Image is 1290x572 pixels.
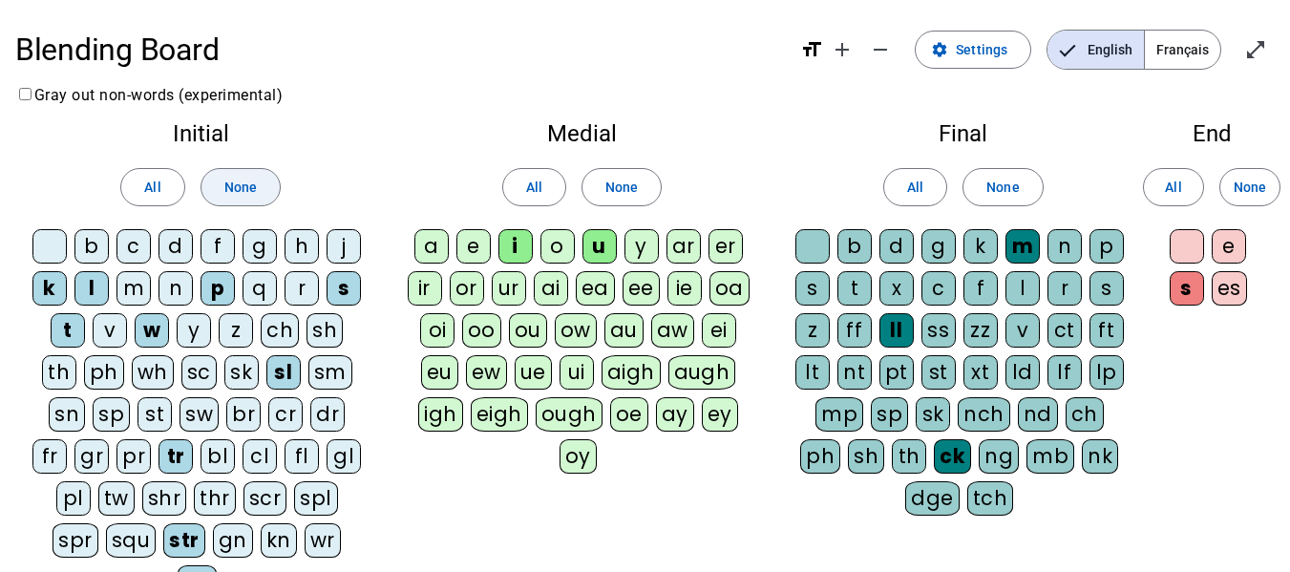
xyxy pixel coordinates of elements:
div: ie [667,271,702,306]
span: Français [1145,31,1220,69]
button: Decrease font size [861,31,899,69]
div: r [1047,271,1082,306]
div: a [414,229,449,264]
div: dge [905,481,960,516]
div: sh [848,439,884,474]
div: st [137,397,172,432]
div: m [116,271,151,306]
div: ch [1066,397,1104,432]
div: t [51,313,85,348]
div: tr [159,439,193,474]
div: p [201,271,235,306]
div: wr [305,523,341,558]
div: ui [560,355,594,390]
div: s [1089,271,1124,306]
div: au [604,313,644,348]
div: cl [243,439,277,474]
span: English [1047,31,1144,69]
div: ue [515,355,552,390]
mat-button-toggle-group: Language selection [1047,30,1221,70]
mat-icon: remove [869,38,892,61]
div: thr [194,481,236,516]
div: b [837,229,872,264]
div: ough [536,397,603,432]
div: kn [261,523,297,558]
div: spl [294,481,338,516]
div: l [74,271,109,306]
div: n [1047,229,1082,264]
div: ea [576,271,615,306]
div: z [219,313,253,348]
mat-icon: format_size [800,38,823,61]
div: ft [1089,313,1124,348]
label: Gray out non-words (experimental) [15,86,283,104]
div: lf [1047,355,1082,390]
span: None [986,176,1019,199]
div: pl [56,481,91,516]
div: q [243,271,277,306]
div: k [32,271,67,306]
div: aigh [602,355,661,390]
div: nch [958,397,1010,432]
div: pr [116,439,151,474]
div: ck [934,439,971,474]
div: eu [421,355,458,390]
div: ai [534,271,568,306]
div: gr [74,439,109,474]
div: oi [420,313,455,348]
span: None [1234,176,1266,199]
div: oe [610,397,648,432]
div: ss [921,313,956,348]
div: sc [181,355,217,390]
div: d [879,229,914,264]
div: ir [408,271,442,306]
div: dr [310,397,345,432]
div: s [795,271,830,306]
div: fl [285,439,319,474]
div: sp [93,397,130,432]
button: Increase font size [823,31,861,69]
button: None [1219,168,1280,206]
div: ch [261,313,299,348]
div: x [879,271,914,306]
div: i [498,229,533,264]
div: tw [98,481,135,516]
div: y [624,229,659,264]
div: sl [266,355,301,390]
div: b [74,229,109,264]
div: th [892,439,926,474]
div: lt [795,355,830,390]
div: ay [656,397,694,432]
div: h [285,229,319,264]
div: m [1005,229,1040,264]
mat-icon: add [831,38,854,61]
div: sk [916,397,950,432]
div: g [243,229,277,264]
div: br [226,397,261,432]
div: g [921,229,956,264]
span: All [1165,176,1181,199]
div: nt [837,355,872,390]
div: spr [53,523,98,558]
div: th [42,355,76,390]
span: All [144,176,160,199]
span: All [907,176,923,199]
div: ph [800,439,840,474]
span: Settings [956,38,1007,61]
div: ld [1005,355,1040,390]
div: squ [106,523,157,558]
mat-icon: open_in_full [1244,38,1267,61]
div: e [1212,229,1246,264]
div: ll [879,313,914,348]
div: c [116,229,151,264]
div: oa [709,271,750,306]
div: zz [963,313,998,348]
div: y [177,313,211,348]
div: e [456,229,491,264]
h2: End [1164,122,1259,145]
div: p [1089,229,1124,264]
div: augh [668,355,736,390]
div: ew [466,355,507,390]
div: v [1005,313,1040,348]
div: ou [509,313,547,348]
